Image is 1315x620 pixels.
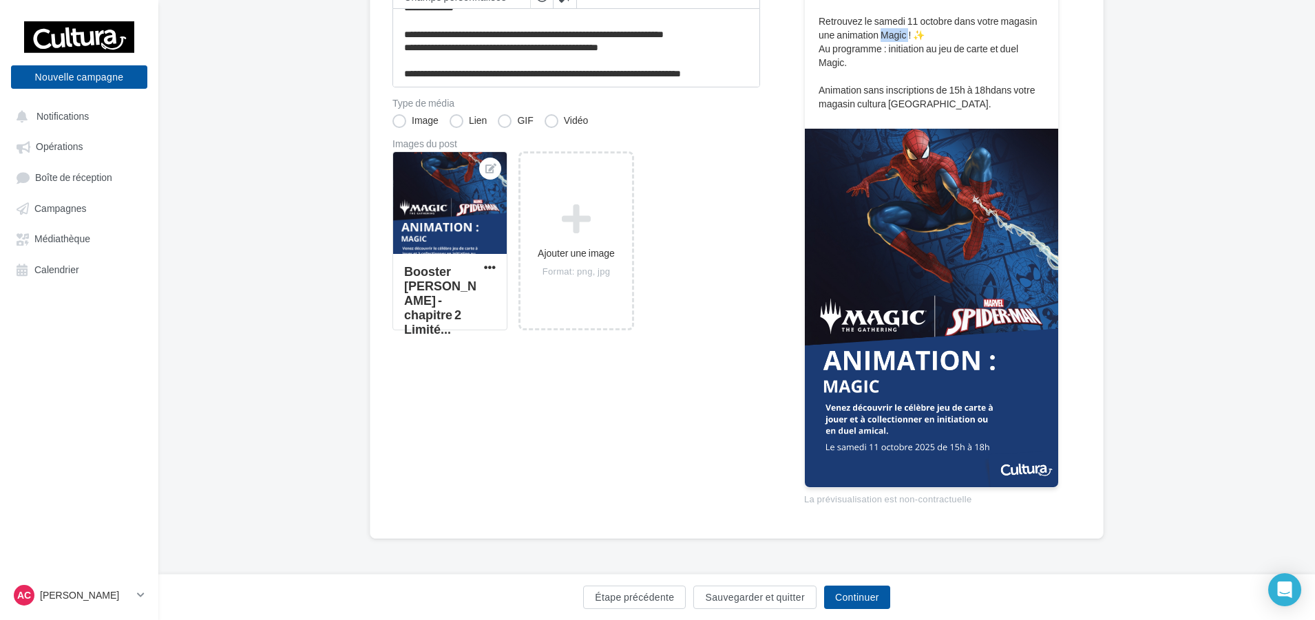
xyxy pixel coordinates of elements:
a: Campagnes [8,195,150,220]
span: Médiathèque [34,233,90,245]
div: La prévisualisation est non-contractuelle [804,488,1059,506]
span: Calendrier [34,264,79,275]
label: GIF [498,114,533,128]
label: Lien [450,114,487,128]
a: Opérations [8,133,150,158]
a: AC [PERSON_NAME] [11,582,147,608]
button: Étape précédente [583,586,686,609]
span: Opérations [36,141,83,153]
p: [PERSON_NAME] [40,588,131,602]
button: Continuer [824,586,890,609]
label: Image [392,114,439,128]
button: Sauvegarder et quitter [693,586,816,609]
div: Booster [PERSON_NAME] - chapitre 2 Limité... [404,264,476,336]
button: Notifications [8,103,145,128]
a: Calendrier [8,257,150,281]
span: Boîte de réception [35,171,112,183]
button: Nouvelle campagne [11,65,147,89]
a: Boîte de réception [8,164,150,190]
label: Vidéo [545,114,589,128]
span: Notifications [36,110,89,122]
div: Open Intercom Messenger [1268,573,1301,606]
span: AC [17,588,31,602]
label: Type de média [392,98,760,108]
span: Campagnes [34,202,87,214]
a: Médiathèque [8,226,150,250]
div: Images du post [392,139,760,149]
